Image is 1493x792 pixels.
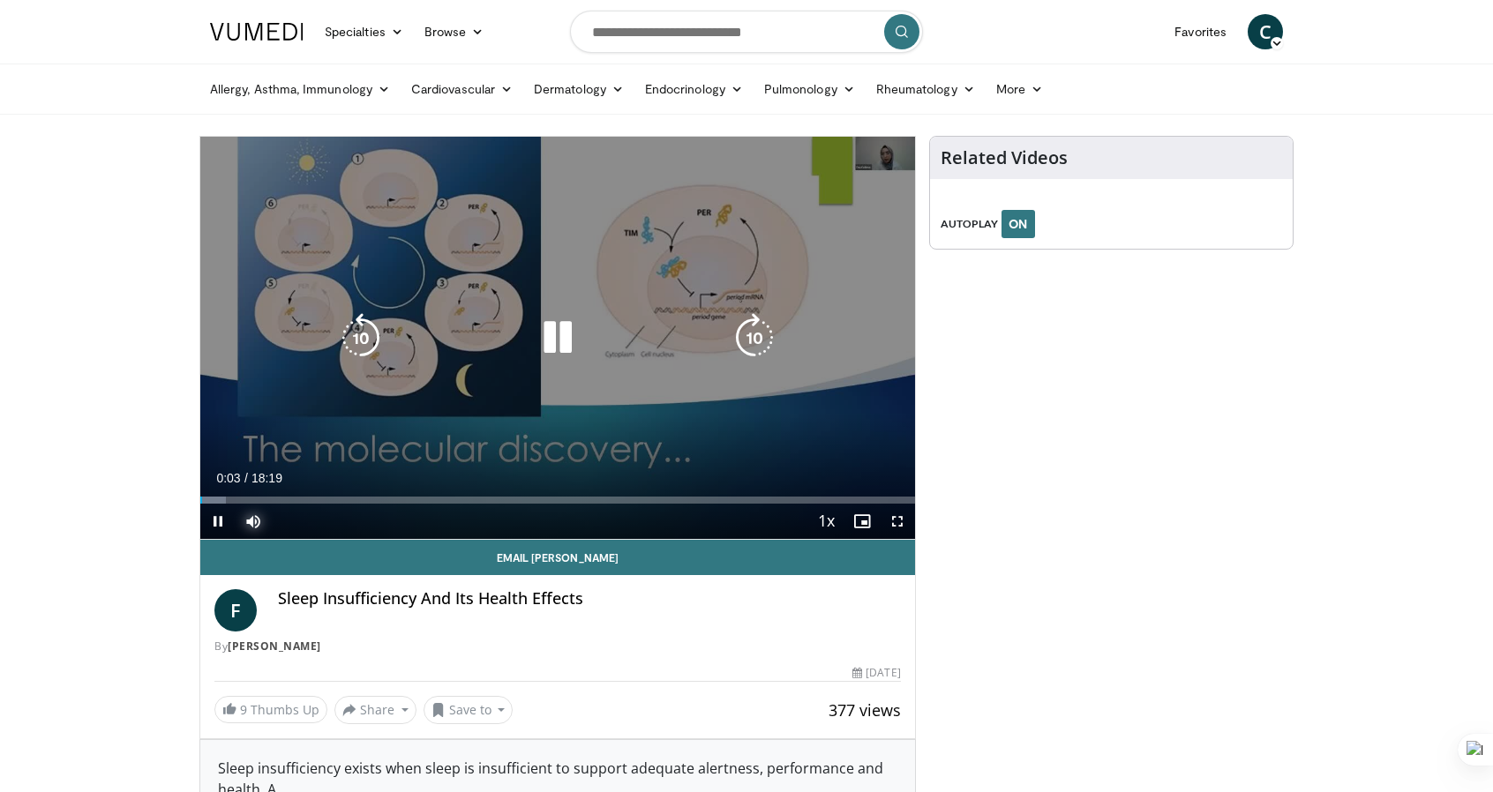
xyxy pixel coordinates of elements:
[941,147,1068,168] h4: Related Videos
[1248,14,1283,49] a: C
[199,71,401,107] a: Allergy, Asthma, Immunology
[240,701,247,718] span: 9
[866,71,986,107] a: Rheumatology
[754,71,866,107] a: Pulmonology
[844,504,880,539] button: Enable picture-in-picture mode
[214,696,327,723] a: 9 Thumbs Up
[236,504,271,539] button: Mute
[1164,14,1237,49] a: Favorites
[523,71,634,107] a: Dermatology
[852,665,900,681] div: [DATE]
[1002,210,1035,238] button: ON
[210,23,304,41] img: VuMedi Logo
[401,71,523,107] a: Cardiovascular
[414,14,495,49] a: Browse
[278,589,901,609] h4: Sleep Insufficiency And Its Health Effects
[228,639,321,654] a: [PERSON_NAME]
[244,471,248,485] span: /
[200,540,915,575] a: Email [PERSON_NAME]
[200,497,915,504] div: Progress Bar
[941,216,998,232] span: AUTOPLAY
[334,696,416,724] button: Share
[251,471,282,485] span: 18:19
[570,11,923,53] input: Search topics, interventions
[634,71,754,107] a: Endocrinology
[986,71,1054,107] a: More
[214,589,257,631] a: F
[214,639,901,654] div: By
[809,504,844,539] button: Playback Rate
[880,504,915,539] button: Fullscreen
[314,14,414,49] a: Specialties
[216,471,240,485] span: 0:03
[200,504,236,539] button: Pause
[829,699,901,721] span: 377 views
[424,696,514,724] button: Save to
[200,137,915,540] video-js: Video Player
